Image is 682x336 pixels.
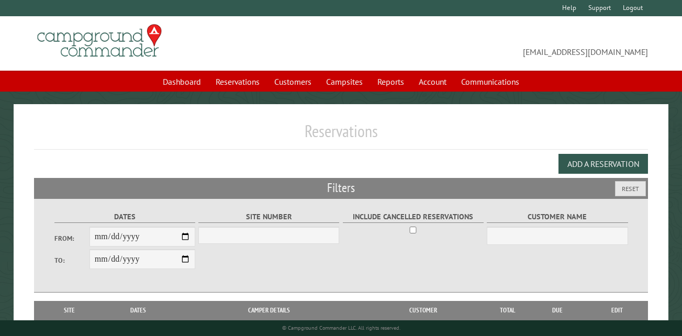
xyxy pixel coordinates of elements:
[341,29,648,58] span: [EMAIL_ADDRESS][DOMAIN_NAME]
[34,20,165,61] img: Campground Commander
[586,301,648,320] th: Edit
[268,72,318,92] a: Customers
[343,211,484,223] label: Include Cancelled Reservations
[487,211,628,223] label: Customer Name
[529,301,586,320] th: Due
[487,301,529,320] th: Total
[54,255,90,265] label: To:
[558,154,648,174] button: Add a Reservation
[282,324,400,331] small: © Campground Commander LLC. All rights reserved.
[198,211,339,223] label: Site Number
[320,72,369,92] a: Campsites
[99,301,177,320] th: Dates
[371,72,410,92] a: Reports
[209,72,266,92] a: Reservations
[54,233,90,243] label: From:
[54,211,195,223] label: Dates
[455,72,526,92] a: Communications
[360,301,487,320] th: Customer
[412,72,453,92] a: Account
[39,301,99,320] th: Site
[615,181,646,196] button: Reset
[34,178,648,198] h2: Filters
[156,72,207,92] a: Dashboard
[177,301,360,320] th: Camper Details
[34,121,648,150] h1: Reservations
